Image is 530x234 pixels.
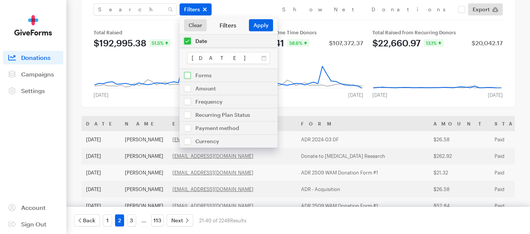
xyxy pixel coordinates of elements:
[120,148,168,164] td: [PERSON_NAME]
[3,84,63,98] a: Settings
[184,19,207,31] a: Clear
[429,116,490,131] th: Amount
[472,40,503,46] div: $20,042.17
[81,148,120,164] td: [DATE]
[94,29,224,35] div: Total Raised
[344,92,368,98] div: [DATE]
[74,214,100,226] a: Back
[103,214,112,226] a: 1
[233,29,364,35] div: Total Raised from One Time Donors
[89,92,113,98] div: [DATE]
[21,54,51,61] span: Donations
[372,38,421,47] div: $22,660.97
[230,217,246,223] span: Results
[21,70,54,78] span: Campaigns
[172,136,253,142] a: [EMAIL_ADDRESS][DOMAIN_NAME]
[172,170,253,176] a: [EMAIL_ADDRESS][DOMAIN_NAME]
[249,19,273,31] button: Apply
[296,164,429,181] td: ADR 2509 WAM Donation Form #1
[3,67,63,81] a: Campaigns
[296,197,429,214] td: ADR 2509 WAM Donation Form #1
[468,3,503,15] a: Export
[296,116,429,131] th: Form
[172,153,253,159] a: [EMAIL_ADDRESS][DOMAIN_NAME]
[83,216,95,225] span: Back
[81,164,120,181] td: [DATE]
[149,39,171,47] div: 51.5%
[171,216,183,225] span: Next
[167,214,193,226] a: Next
[3,201,63,214] a: Account
[94,3,177,15] input: Search Name & Email
[296,131,429,148] td: ADR 2024-03 DF
[81,131,120,148] td: [DATE]
[429,131,490,148] td: $26.58
[296,181,429,197] td: ADR - Acquisition
[180,3,212,15] button: Filters
[429,181,490,197] td: $26.58
[473,5,490,14] span: Export
[120,131,168,148] td: [PERSON_NAME]
[287,39,309,47] div: 58.6%
[81,181,120,197] td: [DATE]
[368,92,392,98] div: [DATE]
[81,116,120,131] th: Date
[429,148,490,164] td: $262.92
[14,15,52,36] img: GiveForms
[94,38,146,47] div: $192,995.38
[127,214,136,226] a: 3
[3,217,63,231] a: Sign Out
[120,164,168,181] td: [PERSON_NAME]
[483,92,507,98] div: [DATE]
[21,204,46,211] span: Account
[372,29,503,35] div: Total Raised from Recurring Donors
[429,164,490,181] td: $21.32
[172,186,253,192] a: [EMAIL_ADDRESS][DOMAIN_NAME]
[296,148,429,164] td: Donate to [MEDICAL_DATA] Research
[424,39,444,47] div: 13.1%
[120,197,168,214] td: [PERSON_NAME]
[21,87,45,94] span: Settings
[168,116,296,131] th: Email
[184,5,200,14] span: Filters
[120,116,168,131] th: Name
[207,21,249,29] div: Filters
[199,214,246,226] div: 21-40 of 2248
[329,40,363,46] div: $107,372.37
[21,220,46,228] span: Sign Out
[429,197,490,214] td: $52.84
[81,197,120,214] td: [DATE]
[151,214,164,226] a: 113
[120,181,168,197] td: [PERSON_NAME]
[3,51,63,64] a: Donations
[172,203,253,209] a: [EMAIL_ADDRESS][DOMAIN_NAME]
